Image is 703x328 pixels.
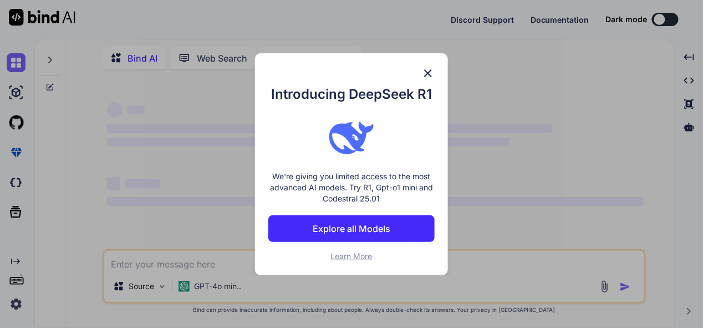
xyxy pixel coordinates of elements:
[313,222,390,235] p: Explore all Models
[329,115,374,160] img: bind logo
[268,171,435,204] p: We're giving you limited access to the most advanced AI models. Try R1, Gpt-o1 mini and Codestral...
[421,67,435,80] img: close
[268,215,435,242] button: Explore all Models
[268,84,435,104] h1: Introducing DeepSeek R1
[330,251,372,261] span: Learn More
